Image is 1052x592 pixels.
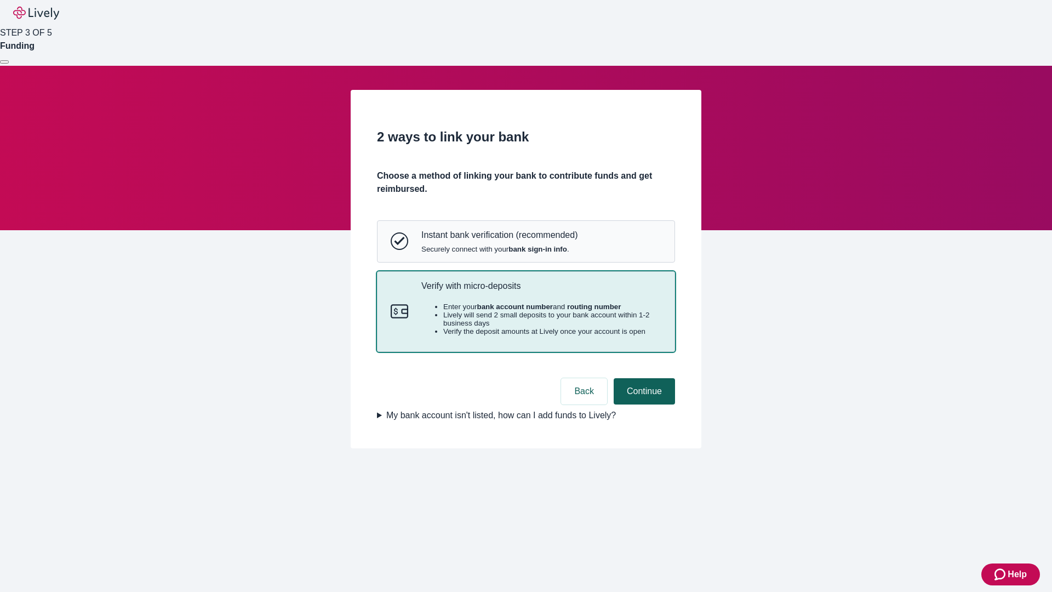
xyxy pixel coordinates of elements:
p: Instant bank verification (recommended) [421,230,578,240]
p: Verify with micro-deposits [421,281,661,291]
strong: routing number [567,303,621,311]
span: Help [1008,568,1027,581]
h2: 2 ways to link your bank [377,127,675,147]
h4: Choose a method of linking your bank to contribute funds and get reimbursed. [377,169,675,196]
button: Back [561,378,607,405]
strong: bank account number [477,303,553,311]
button: Zendesk support iconHelp [981,563,1040,585]
li: Lively will send 2 small deposits to your bank account within 1-2 business days [443,311,661,327]
span: Securely connect with your . [421,245,578,253]
button: Micro-depositsVerify with micro-depositsEnter yourbank account numberand routing numberLively wil... [378,272,674,352]
svg: Micro-deposits [391,303,408,320]
summary: My bank account isn't listed, how can I add funds to Lively? [377,409,675,422]
button: Instant bank verificationInstant bank verification (recommended)Securely connect with yourbank si... [378,221,674,261]
strong: bank sign-in info [508,245,567,253]
img: Lively [13,7,59,20]
li: Enter your and [443,303,661,311]
button: Continue [614,378,675,405]
svg: Zendesk support icon [994,568,1008,581]
svg: Instant bank verification [391,232,408,250]
li: Verify the deposit amounts at Lively once your account is open [443,327,661,335]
